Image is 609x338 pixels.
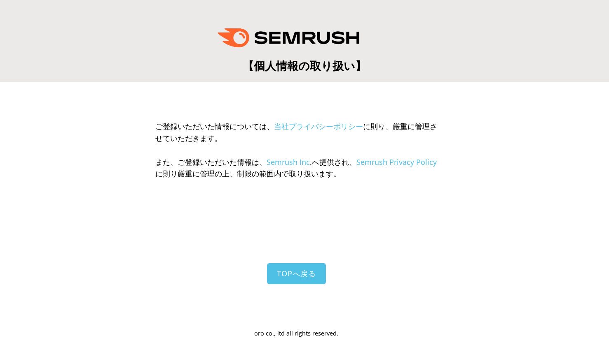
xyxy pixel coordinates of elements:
[277,269,316,278] span: TOPへ戻る
[254,329,338,337] span: oro co., ltd all rights reserved.
[356,157,437,167] a: Semrush Privacy Policy
[155,121,437,143] span: ご登録いただいた情報については、 に則り、厳重に管理させていただきます。
[243,58,366,73] span: 【個人情報の取り扱い】
[267,263,326,284] a: TOPへ戻る
[274,121,363,131] a: 当社プライバシーポリシー
[267,157,310,167] a: Semrush Inc
[155,157,437,179] span: また、ご登録いただいた情報は、 .へ提供され、 に則り厳重に管理の上、制限の範囲内で取り扱います。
